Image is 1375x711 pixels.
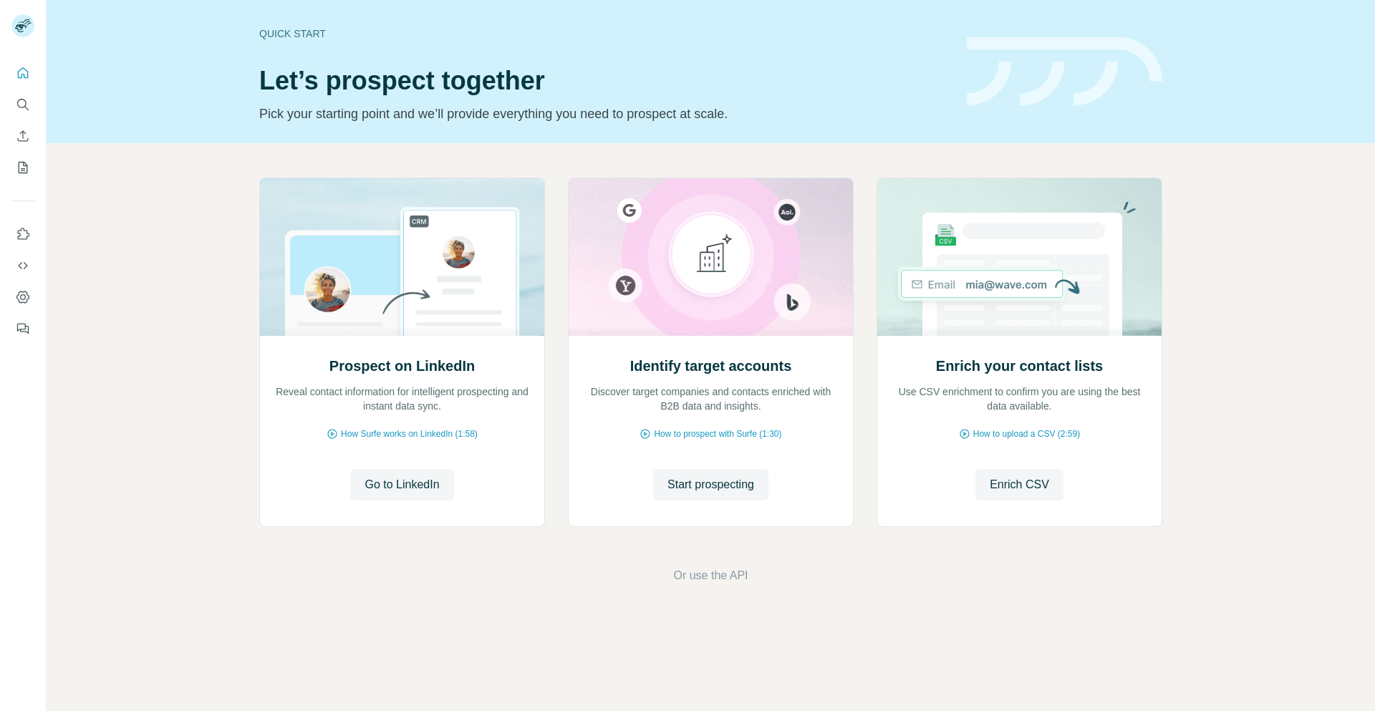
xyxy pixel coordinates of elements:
button: Search [11,92,34,117]
h2: Prospect on LinkedIn [329,356,475,376]
button: Quick start [11,60,34,86]
span: Start prospecting [667,476,754,493]
h2: Enrich your contact lists [936,356,1103,376]
span: Go to LinkedIn [365,476,439,493]
span: How to prospect with Surfe (1:30) [654,427,781,440]
img: Prospect on LinkedIn [259,178,545,336]
button: Dashboard [11,284,34,310]
span: How Surfe works on LinkedIn (1:58) [341,427,478,440]
button: Or use the API [673,567,748,584]
span: How to upload a CSV (2:59) [973,427,1080,440]
button: Use Surfe on LinkedIn [11,221,34,247]
button: Start prospecting [653,469,768,500]
img: Enrich your contact lists [877,178,1162,336]
p: Use CSV enrichment to confirm you are using the best data available. [892,384,1147,413]
h2: Identify target accounts [630,356,792,376]
button: Feedback [11,316,34,342]
button: Go to LinkedIn [350,469,453,500]
img: Identify target accounts [568,178,854,336]
button: Enrich CSV [11,123,34,149]
p: Pick your starting point and we’ll provide everything you need to prospect at scale. [259,104,950,124]
h1: Let’s prospect together [259,67,950,95]
p: Reveal contact information for intelligent prospecting and instant data sync. [274,384,530,413]
p: Discover target companies and contacts enriched with B2B data and insights. [583,384,839,413]
span: Enrich CSV [990,476,1049,493]
button: Use Surfe API [11,253,34,279]
button: My lists [11,155,34,180]
img: banner [967,37,1162,107]
div: Quick start [259,26,950,41]
button: Enrich CSV [975,469,1063,500]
